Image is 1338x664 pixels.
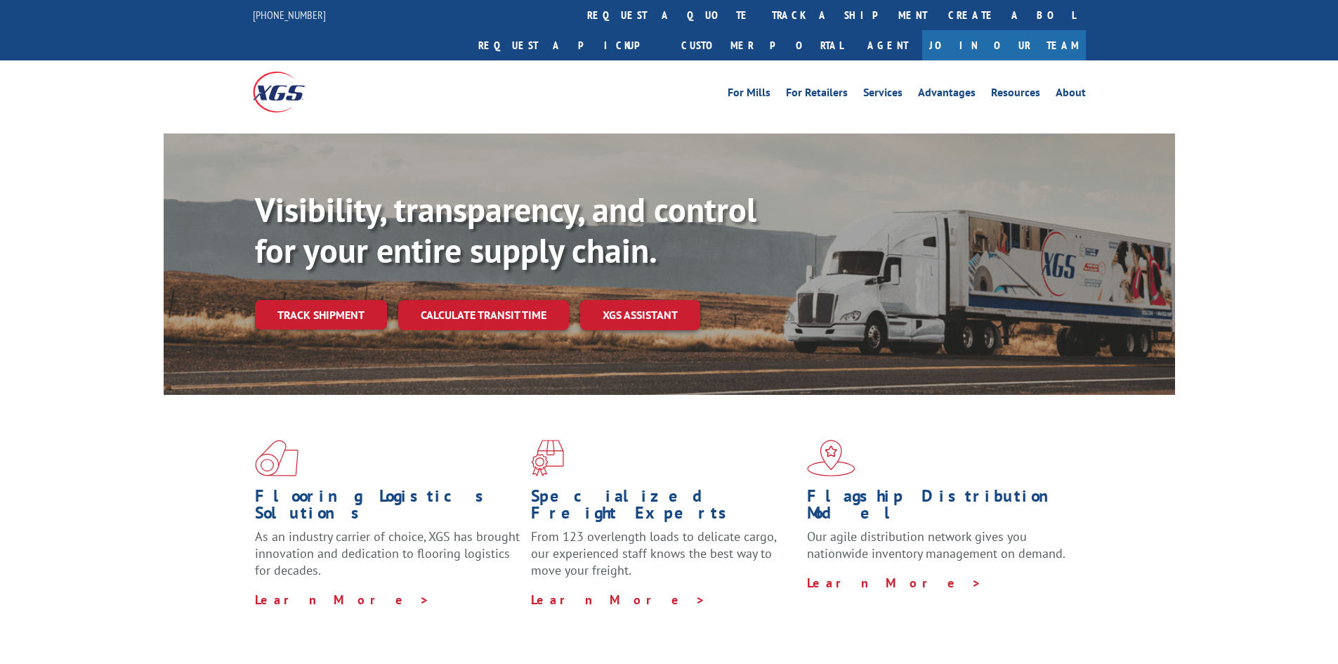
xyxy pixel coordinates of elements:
a: [PHONE_NUMBER] [253,8,326,22]
img: xgs-icon-focused-on-flooring-red [531,440,564,476]
a: Track shipment [255,300,387,330]
h1: Flagship Distribution Model [807,488,1073,528]
a: About [1056,87,1086,103]
a: Learn More > [255,592,430,608]
a: Join Our Team [922,30,1086,60]
a: Customer Portal [671,30,853,60]
a: For Mills [728,87,770,103]
a: Calculate transit time [398,300,569,330]
img: xgs-icon-flagship-distribution-model-red [807,440,855,476]
a: XGS ASSISTANT [580,300,700,330]
span: Our agile distribution network gives you nationwide inventory management on demand. [807,528,1065,561]
a: Resources [991,87,1040,103]
a: Learn More > [531,592,706,608]
h1: Flooring Logistics Solutions [255,488,520,528]
h1: Specialized Freight Experts [531,488,796,528]
a: For Retailers [786,87,848,103]
a: Agent [853,30,922,60]
b: Visibility, transparency, and control for your entire supply chain. [255,188,756,272]
p: From 123 overlength loads to delicate cargo, our experienced staff knows the best way to move you... [531,528,796,591]
a: Services [863,87,903,103]
a: Advantages [918,87,976,103]
span: As an industry carrier of choice, XGS has brought innovation and dedication to flooring logistics... [255,528,520,578]
a: Request a pickup [468,30,671,60]
img: xgs-icon-total-supply-chain-intelligence-red [255,440,299,476]
a: Learn More > [807,575,982,591]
